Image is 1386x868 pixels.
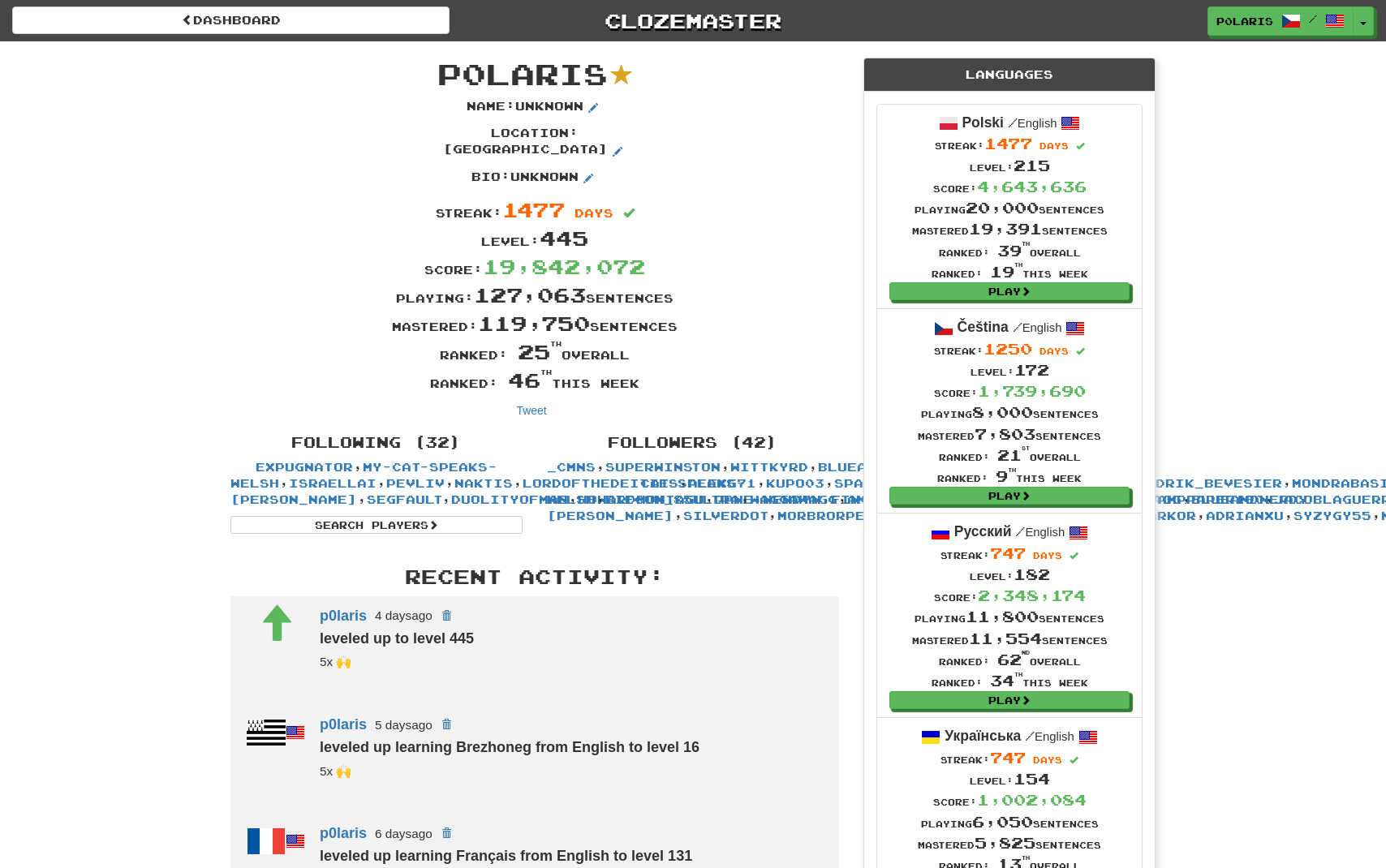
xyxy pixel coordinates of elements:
span: days [1033,754,1062,765]
div: Score: [218,252,851,281]
strong: Polski [962,114,1004,131]
div: Languages [864,58,1155,92]
a: WaggaWagg [750,492,837,506]
a: Tweet [516,404,546,417]
a: morbrorper [777,509,875,522]
span: 6,050 [972,813,1033,831]
span: Streak includes today. [1070,552,1078,561]
span: 19 [990,263,1022,281]
div: Level: [918,768,1101,789]
span: 5,825 [975,834,1035,852]
span: 747 [990,544,1026,562]
a: Expugnator [256,460,353,474]
a: SilverDot [683,509,768,522]
a: israellai [289,476,377,490]
div: Mastered sentences [912,628,1108,649]
div: Streak: [912,543,1108,564]
div: Level: [918,359,1101,380]
div: Ranked: overall [218,337,851,366]
div: Ranked: overall [912,649,1108,670]
div: Ranked: overall [918,445,1101,466]
sup: th [1014,672,1022,677]
span: days [1039,346,1069,356]
div: Mastered sentences [918,423,1101,445]
strong: leveled up learning Français from English to level 131 [320,848,692,864]
a: p0laris / [1207,6,1354,36]
span: 7,803 [975,425,1035,443]
a: [PERSON_NAME] [230,492,357,506]
sup: th [550,340,562,348]
div: Ranked: this week [912,670,1108,691]
div: Score: [912,176,1108,197]
a: Naktis [454,476,513,490]
a: Hendrik_Bevesier [1126,476,1282,490]
div: Ranked: overall [912,240,1108,261]
span: / [1025,728,1035,743]
sup: th [1022,241,1030,247]
span: 2,348,174 [978,587,1086,604]
span: 445 [540,226,588,250]
div: Streak: [912,133,1108,154]
h4: Followers (42) [547,435,839,451]
span: p0laris [1216,14,1273,28]
div: Playing sentences [918,811,1101,832]
span: days [575,206,613,220]
span: 8,000 [972,403,1033,421]
span: days [1039,140,1069,151]
span: 11,554 [969,630,1042,647]
strong: Українська [945,728,1021,744]
span: / [1309,13,1317,24]
div: Level: [218,224,851,252]
h3: Recent Activity: [230,566,839,587]
a: DuolityOfMan [451,492,568,506]
p: Bio : Unknown [471,169,598,188]
span: 182 [1014,565,1050,583]
h4: Following (32) [230,435,523,451]
a: blueandnerdy [818,460,935,474]
strong: Русский [954,523,1012,539]
span: 21 [997,446,1030,464]
a: p0laris [320,716,367,733]
strong: Čeština [958,319,1009,335]
small: 19cupsofcoffee<br />segfault<br />kupo03<br />_cmns<br />superwinston [320,764,351,778]
div: , , , , , , , , , , , , , , , , , , , , , , , , , , , , , , , , , , , , , , , , , [535,427,851,524]
small: English [1025,730,1074,743]
span: 1,739,690 [978,382,1086,400]
a: DampPaper190 [1147,492,1264,506]
div: Score: [918,789,1101,810]
span: 19,391 [969,220,1042,238]
a: Play [889,282,1130,300]
span: p0laris [437,56,608,91]
span: 127,063 [474,282,586,307]
div: Mastered sentences [912,218,1108,239]
p: Location : [GEOGRAPHIC_DATA] [413,125,656,161]
div: Score: [918,380,1101,402]
span: 25 [518,339,562,363]
small: English [1008,117,1057,130]
span: 34 [990,672,1022,690]
span: 172 [1014,361,1049,379]
a: Adrianxu [1206,509,1284,522]
a: lordofthedeities [523,476,678,490]
span: 215 [1014,157,1050,174]
span: / [1013,320,1022,334]
div: Ranked: this week [912,261,1108,282]
a: Search Players [230,516,523,534]
div: Level: [912,564,1108,585]
div: , , , , , , , , , , , , , , , , , , , , , , , , , , , , , , , [218,427,535,534]
span: 11,800 [966,608,1039,625]
span: 154 [1014,770,1050,788]
small: English [1015,526,1065,539]
span: days [1033,550,1062,561]
a: Play [889,691,1130,709]
div: Level: [912,155,1108,176]
span: / [1008,115,1018,130]
div: Streak: [918,338,1101,359]
span: 1250 [984,340,1032,358]
a: [PERSON_NAME] [547,509,674,522]
a: Wittkyrd [730,460,808,474]
span: 20,000 [966,199,1039,217]
small: English [1013,321,1062,334]
a: Play [889,487,1130,505]
a: segfault [367,492,442,506]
